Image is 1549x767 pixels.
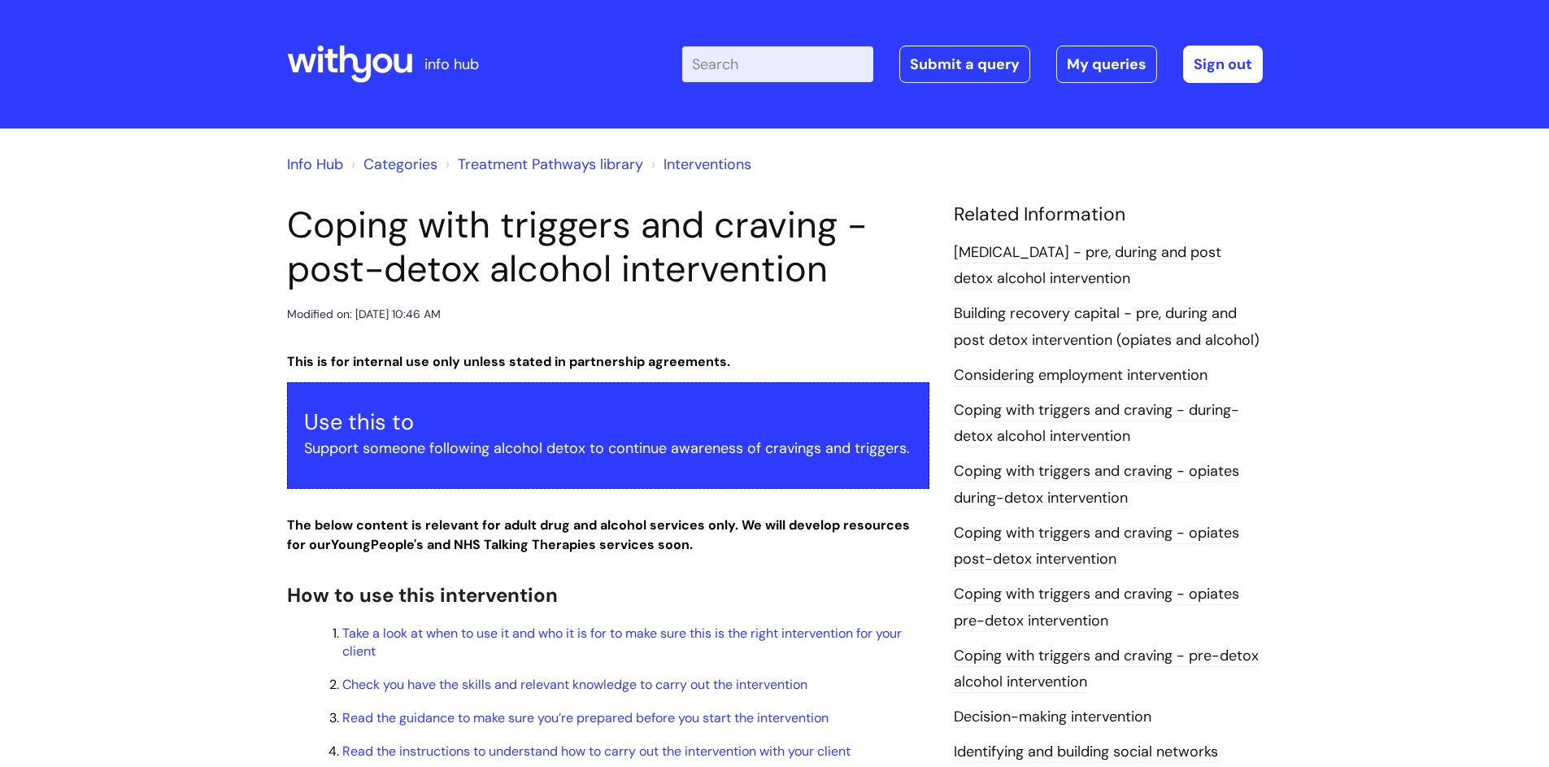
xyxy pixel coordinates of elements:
[342,743,851,760] a: Read the instructions to understand how to carry out the intervention with your client
[664,155,751,174] a: Interventions
[954,242,1221,290] a: [MEDICAL_DATA] - pre, during and post detox alcohol intervention
[347,151,437,177] li: Solution home
[954,365,1207,386] a: Considering employment intervention
[899,46,1030,83] a: Submit a query
[287,353,730,370] strong: This is for internal use only unless stated in partnership agreements.
[954,707,1151,728] a: Decision-making intervention
[954,303,1260,351] a: Building recovery capital - pre, during and post detox intervention (opiates and alcohol)
[371,536,424,553] strong: People's
[954,203,1263,226] h4: Related Information
[954,646,1259,693] a: Coping with triggers and craving - pre-detox alcohol intervention
[342,676,807,693] a: Check you have the skills and relevant knowledge to carry out the intervention
[682,46,873,82] input: Search
[424,51,479,77] p: info hub
[287,516,910,554] strong: The below content is relevant for adult drug and alcohol services only. We will develop resources...
[331,536,427,553] strong: Young
[954,400,1239,447] a: Coping with triggers and craving - during-detox alcohol intervention
[647,151,751,177] li: Interventions
[682,46,1263,83] div: | -
[287,582,558,608] span: How to use this intervention
[363,155,437,174] a: Categories
[304,435,912,461] p: Support someone following alcohol detox to continue awareness of cravings and triggers.
[954,461,1239,508] a: Coping with triggers and craving - opiates during-detox intervention
[954,584,1239,631] a: Coping with triggers and craving - opiates pre-detox intervention
[1183,46,1263,83] a: Sign out
[954,523,1239,570] a: Coping with triggers and craving - opiates post-detox intervention
[342,709,829,726] a: Read the guidance to make sure you’re prepared before you start the intervention
[304,409,912,435] h3: Use this to
[458,155,643,174] a: Treatment Pathways library
[342,625,902,660] a: Take a look at when to use it and who it is for to make sure this is the right intervention for y...
[287,304,441,325] div: Modified on: [DATE] 10:46 AM
[287,203,929,291] h1: Coping with triggers and craving - post-detox alcohol intervention
[442,151,643,177] li: Treatment Pathways library
[1056,46,1157,83] a: My queries
[287,155,343,174] a: Info Hub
